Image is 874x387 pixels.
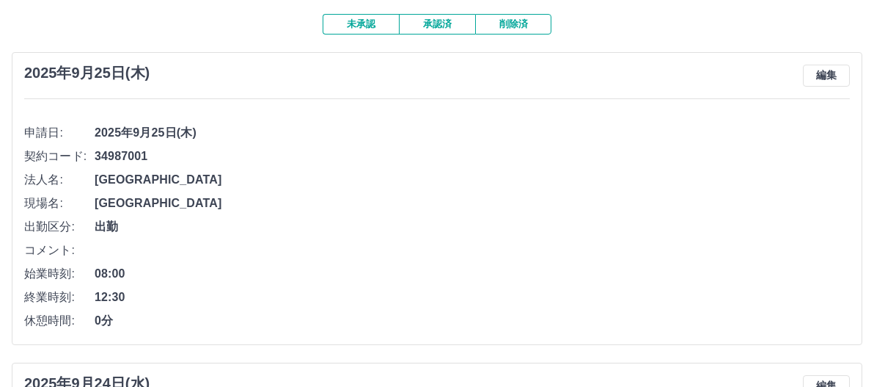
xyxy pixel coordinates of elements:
[95,171,850,189] span: [GEOGRAPHIC_DATA]
[24,195,95,212] span: 現場名:
[323,14,399,35] button: 未承認
[24,289,95,306] span: 終業時刻:
[95,312,850,330] span: 0分
[95,148,850,165] span: 34987001
[24,218,95,236] span: 出勤区分:
[95,124,850,142] span: 2025年9月25日(木)
[399,14,475,35] button: 承認済
[24,148,95,165] span: 契約コード:
[24,265,95,283] span: 始業時刻:
[95,218,850,236] span: 出勤
[95,289,850,306] span: 12:30
[24,65,150,82] h3: 2025年9月25日(木)
[24,124,95,142] span: 申請日:
[475,14,551,35] button: 削除済
[24,171,95,189] span: 法人名:
[24,242,95,259] span: コメント:
[803,65,850,87] button: 編集
[95,195,850,212] span: [GEOGRAPHIC_DATA]
[24,312,95,330] span: 休憩時間:
[95,265,850,283] span: 08:00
